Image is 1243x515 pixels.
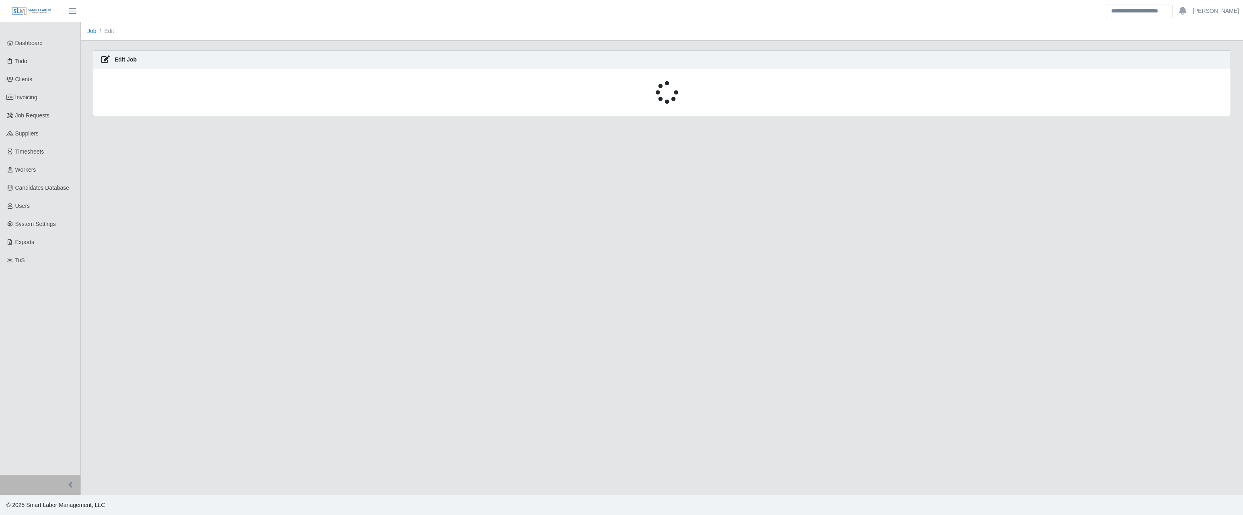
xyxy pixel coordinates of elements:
[15,185,70,191] span: Candidates Database
[15,221,56,227] span: System Settings
[87,28,96,34] a: Job
[15,203,30,209] span: Users
[15,166,36,173] span: Workers
[1106,4,1173,18] input: Search
[15,40,43,46] span: Dashboard
[15,148,44,155] span: Timesheets
[6,502,105,508] span: © 2025 Smart Labor Management, LLC
[115,56,137,63] strong: Edit Job
[15,58,27,64] span: Todo
[15,76,33,82] span: Clients
[15,112,50,119] span: Job Requests
[96,27,114,35] li: Edit
[15,239,34,245] span: Exports
[15,94,37,101] span: Invoicing
[11,7,51,16] img: SLM Logo
[1193,7,1239,15] a: [PERSON_NAME]
[15,257,25,263] span: ToS
[15,130,39,137] span: Suppliers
